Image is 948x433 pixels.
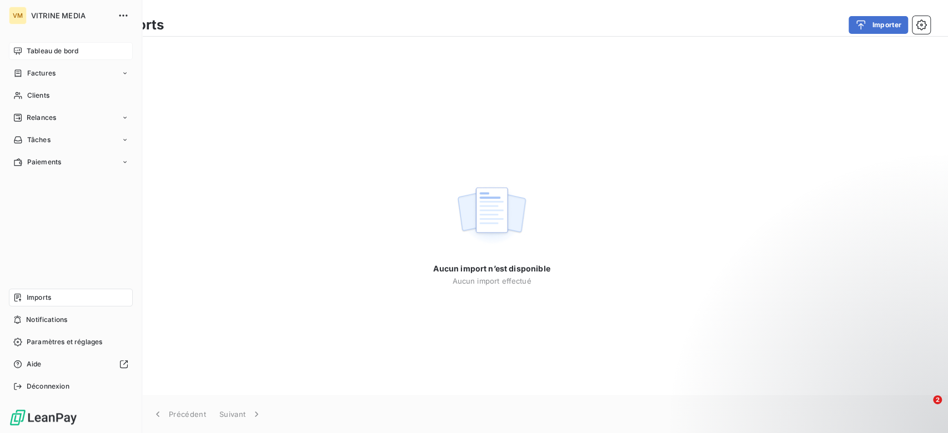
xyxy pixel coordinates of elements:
[433,263,550,274] span: Aucun import n’est disponible
[933,395,942,404] span: 2
[456,181,527,250] img: empty state
[27,68,56,78] span: Factures
[146,402,213,426] button: Précédent
[726,325,948,403] iframe: Intercom notifications message
[27,90,49,100] span: Clients
[9,7,27,24] div: VM
[9,409,78,426] img: Logo LeanPay
[452,276,531,285] span: Aucun import effectué
[31,11,111,20] span: VITRINE MEDIA
[27,46,78,56] span: Tableau de bord
[213,402,269,426] button: Suivant
[26,315,67,325] span: Notifications
[27,359,42,369] span: Aide
[27,113,56,123] span: Relances
[27,135,51,145] span: Tâches
[9,355,133,373] a: Aide
[27,293,51,303] span: Imports
[27,337,102,347] span: Paramètres et réglages
[910,395,937,422] iframe: Intercom live chat
[27,381,69,391] span: Déconnexion
[849,16,908,34] button: Importer
[27,157,61,167] span: Paiements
